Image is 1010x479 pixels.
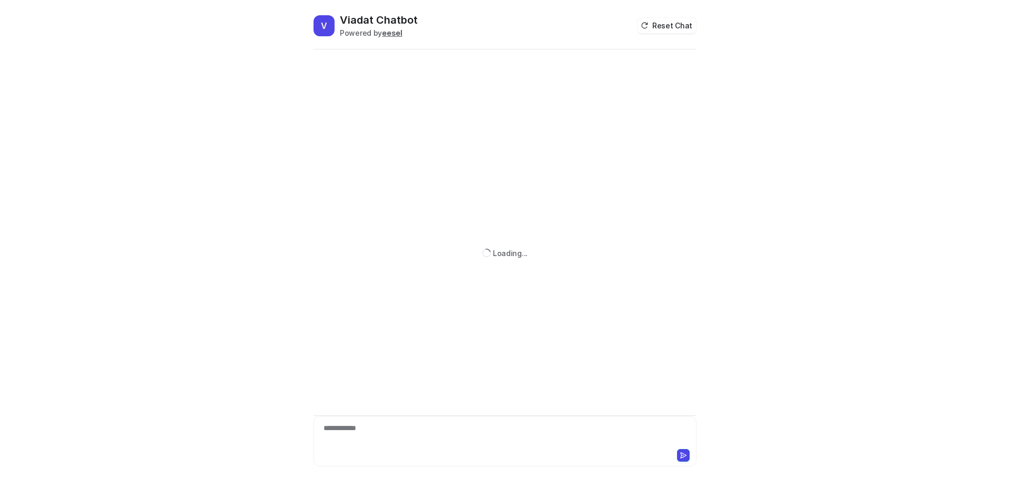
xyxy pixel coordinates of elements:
[638,18,696,33] button: Reset Chat
[314,15,335,36] span: V
[382,28,402,37] b: eesel
[340,27,418,38] div: Powered by
[493,248,528,259] div: Loading...
[340,13,418,27] h2: Viadat Chatbot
